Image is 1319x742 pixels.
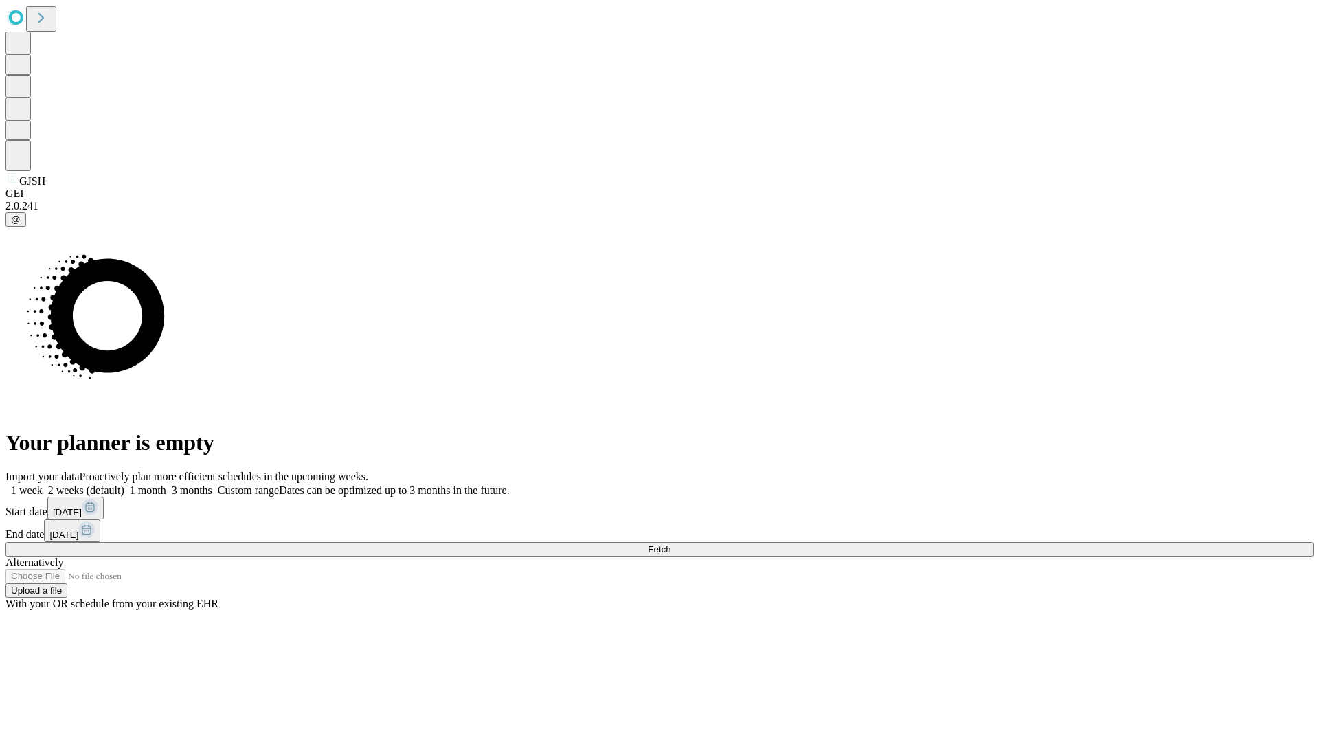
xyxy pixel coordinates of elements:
button: [DATE] [47,497,104,519]
span: Custom range [218,484,279,496]
div: 2.0.241 [5,200,1314,212]
button: [DATE] [44,519,100,542]
span: @ [11,214,21,225]
div: End date [5,519,1314,542]
button: @ [5,212,26,227]
span: Import your data [5,471,80,482]
span: Proactively plan more efficient schedules in the upcoming weeks. [80,471,368,482]
button: Upload a file [5,583,67,598]
span: 1 month [130,484,166,496]
span: [DATE] [53,507,82,517]
span: 3 months [172,484,212,496]
h1: Your planner is empty [5,430,1314,456]
span: 2 weeks (default) [48,484,124,496]
span: Dates can be optimized up to 3 months in the future. [279,484,509,496]
span: [DATE] [49,530,78,540]
span: Alternatively [5,556,63,568]
div: GEI [5,188,1314,200]
button: Fetch [5,542,1314,556]
span: Fetch [648,544,670,554]
span: With your OR schedule from your existing EHR [5,598,218,609]
span: GJSH [19,175,45,187]
span: 1 week [11,484,43,496]
div: Start date [5,497,1314,519]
